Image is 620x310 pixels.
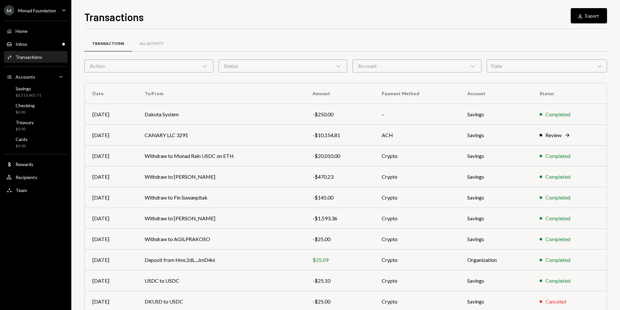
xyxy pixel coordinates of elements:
td: Savings [459,146,532,166]
td: Organization [459,250,532,270]
div: Inbox [16,41,27,47]
div: Review [545,131,562,139]
td: Withdraw to [PERSON_NAME] [137,208,305,229]
td: Crypto [374,166,459,187]
td: Savings [459,208,532,229]
div: -$10,154.81 [313,131,366,139]
div: -$25.00 [313,235,366,243]
th: Status [532,83,607,104]
div: [DATE] [92,214,129,222]
div: $2,213,601.71 [16,93,41,98]
div: -$25.10 [313,277,366,285]
div: [DATE] [92,173,129,181]
div: $25.09 [313,256,366,264]
td: Crypto [374,146,459,166]
td: Withdraw to [PERSON_NAME] [137,166,305,187]
div: Completed [545,214,570,222]
div: Completed [545,256,570,264]
div: [DATE] [92,235,129,243]
div: Completed [545,173,570,181]
div: Checking [16,103,35,108]
div: -$1,593.36 [313,214,366,222]
td: Savings [459,229,532,250]
div: Completed [545,110,570,118]
td: Withdraw to Monad Rain USDC on ETH [137,146,305,166]
div: Treasury [16,120,34,125]
div: Action [84,59,213,72]
div: All Activity [140,41,163,46]
a: Accounts [4,71,67,83]
div: -$470.23 [313,173,366,181]
td: Withdraw to AGILPRAKOSO [137,229,305,250]
td: ACH [374,125,459,146]
div: Accounts [16,74,35,80]
td: Crypto [374,187,459,208]
button: Export [571,8,607,23]
td: Savings [459,125,532,146]
div: Savings [16,86,41,91]
td: Crypto [374,208,459,229]
a: Inbox [4,38,67,50]
a: Cards$0.00 [4,135,67,150]
td: Crypto [374,229,459,250]
div: Cards [16,136,28,142]
div: Canceled [545,298,566,305]
a: All Activity [132,35,171,52]
td: Withdraw to Fin Suwanpitak [137,187,305,208]
div: Transactions [92,41,124,46]
div: Completed [545,235,570,243]
div: Completed [545,277,570,285]
div: [DATE] [92,110,129,118]
div: Completed [545,194,570,201]
h1: Transactions [84,10,144,23]
th: Amount [305,83,374,104]
th: Account [459,83,532,104]
div: [DATE] [92,152,129,160]
div: Transactions [16,54,42,60]
div: Monad Foundation [18,8,56,13]
th: Payment Method [374,83,459,104]
div: Home [16,28,28,34]
div: Completed [545,152,570,160]
td: Savings [459,270,532,291]
div: -$25.00 [313,298,366,305]
div: -$250.00 [313,110,366,118]
td: Savings [459,104,532,125]
div: $0.00 [16,126,34,132]
div: [DATE] [92,131,129,139]
td: Crypto [374,250,459,270]
div: [DATE] [92,256,129,264]
td: CANARY LLC 3291 [137,125,305,146]
td: Crypto [374,270,459,291]
td: Deposit from Hmc2dL...JmD4ni [137,250,305,270]
a: Savings$2,213,601.71 [4,84,67,99]
div: Account [352,59,482,72]
td: Savings [459,187,532,208]
a: Recipients [4,171,67,183]
div: Recipients [16,174,37,180]
div: $0.00 [16,143,28,149]
td: – [374,104,459,125]
a: Transactions [4,51,67,63]
div: Rewards [16,161,33,167]
a: Checking$0.00 [4,101,67,116]
div: [DATE] [92,298,129,305]
div: -$145.00 [313,194,366,201]
a: Treasury$0.00 [4,118,67,133]
div: [DATE] [92,194,129,201]
td: USDC to USDC [137,270,305,291]
td: Savings [459,166,532,187]
div: Date [487,59,607,72]
a: Team [4,184,67,196]
div: Status [219,59,348,72]
div: M [4,5,14,16]
div: -$20,010.00 [313,152,366,160]
div: Team [16,187,27,193]
a: Transactions [84,35,132,52]
div: [DATE] [92,277,129,285]
a: Rewards [4,158,67,170]
a: Home [4,25,67,37]
td: Dakota System [137,104,305,125]
div: $0.00 [16,110,35,115]
th: To/From [137,83,305,104]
